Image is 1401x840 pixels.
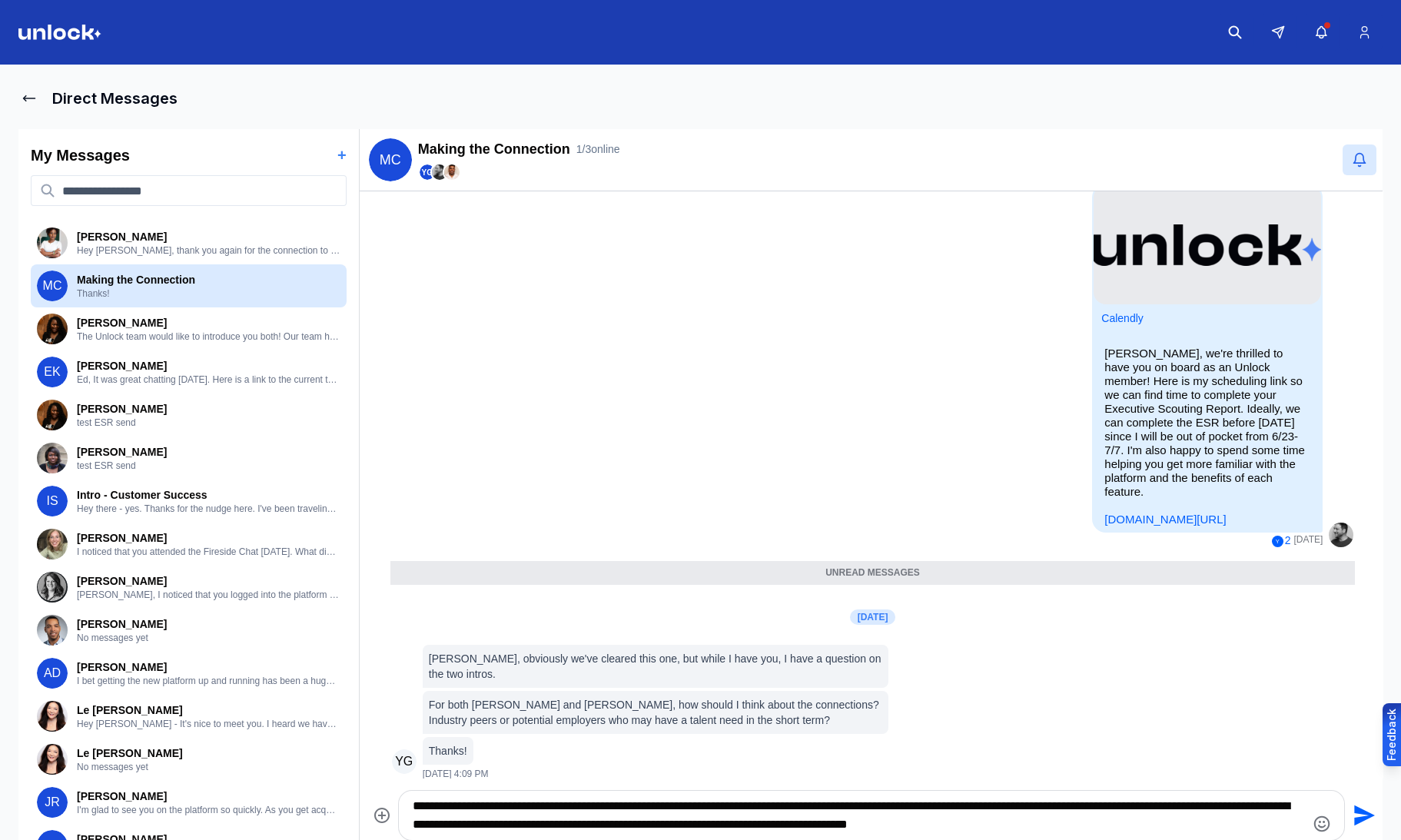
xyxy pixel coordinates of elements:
p: Intro - Customer Success [77,487,340,503]
img: User avatar [37,615,68,646]
p: No messages yet [77,761,340,773]
img: User avatar [37,443,68,473]
p: [PERSON_NAME] [77,444,340,460]
img: Demetrios Chirgott [432,164,447,180]
p: No messages yet [77,632,340,644]
p: [PERSON_NAME] [77,659,340,675]
p: Thanks! [77,287,340,300]
p: Hey [PERSON_NAME], thank you again for the connection to [PERSON_NAME]. I'm still waiting on him ... [77,244,340,257]
p: I bet getting the new platform up and running has been a huge undertaking. Hopefully, it helps yo... [77,675,340,687]
img: User avatar [37,227,68,258]
img: https://d3v0px0pttie1i.cloudfront.net/uploads/branding/logo/70a86364-a4d8-4234-a545-f06b4b85b9e3/... [1094,185,1321,304]
div: Unread messages [390,561,1356,586]
button: Send [1345,798,1379,833]
span: MC [37,271,68,301]
a: Attachment [1101,312,1143,324]
a: [DOMAIN_NAME][URL] [1104,513,1226,526]
p: [PERSON_NAME] [77,573,340,589]
p: I'm glad to see you on the platform so quickly. As you get acquainted with the setup, the first t... [77,804,340,816]
h2: My Messages [31,144,130,166]
p: Making the Connection [77,272,340,287]
img: User avatar [37,701,68,732]
p: Hey there - yes. Thanks for the nudge here. I've been traveling and in the throes of buying a hom... [77,503,340,515]
button: + [337,144,347,166]
p: [PERSON_NAME], obviously we've cleared this one, but while I have you, I have a question on the t... [429,651,882,682]
span: EK [37,357,68,387]
h2: Making the Connection [418,138,570,160]
p: [PERSON_NAME] [77,315,340,330]
p: Le [PERSON_NAME] [77,702,340,718]
p: Thanks! [429,743,467,759]
img: User avatar [1329,523,1353,547]
span: JR [37,787,68,818]
p: [PERSON_NAME] [77,358,340,374]
p: test ESR send [77,460,340,472]
img: User avatar [37,744,68,775]
p: [PERSON_NAME] [77,530,340,546]
p: The Unlock team would like to introduce you both! Our team has identified you two as valuable peo... [77,330,340,343]
button: Provide feedback [1383,703,1401,766]
textarea: Type your message [413,797,1305,834]
span: AD [37,658,68,689]
img: User avatar [37,314,68,344]
p: Ed, It was great chatting [DATE]. Here is a link to the current tutorial videos that we have avai... [77,374,340,386]
p: [PERSON_NAME], we're thrilled to have you on board as an Unlock member! Here is my scheduling lin... [1104,347,1310,499]
time: 2025-06-09T15:14:24.538Z [1294,534,1323,546]
span: IS [37,486,68,516]
p: Le [PERSON_NAME] [77,745,340,761]
div: Y [1272,536,1283,547]
p: [PERSON_NAME], I noticed that you logged into the platform [DATE]. I would love the opportunity t... [77,589,340,601]
div: [DATE] [850,609,896,625]
p: [PERSON_NAME] [77,401,340,417]
p: test ESR send [77,417,340,429]
span: MC [369,138,412,181]
img: User avatar [37,400,68,430]
span: 1 / 3 online [576,141,620,157]
span: [DATE] 4:09 PM [423,768,489,780]
p: [PERSON_NAME] [77,229,340,244]
img: User avatar [37,529,68,559]
button: Emoji picker [1313,815,1331,833]
p: [PERSON_NAME] [77,789,340,804]
img: Logo [18,25,101,40]
p: Hey [PERSON_NAME] - It's nice to meet you. I heard we have a lot in common. Here's my scheduling ... [77,718,340,730]
p: I noticed that you attended the Fireside Chat [DATE]. What did you think of the panel? [77,546,340,558]
span: YG [392,749,417,774]
p: [PERSON_NAME] [77,616,340,632]
span: YG [420,164,435,180]
p: For both [PERSON_NAME] and [PERSON_NAME], how should I think about the connections? Industry peer... [429,697,882,728]
img: Jared Cozart [444,164,460,180]
span: 2 [1285,534,1291,547]
img: User avatar [37,572,68,603]
div: Feedback [1384,709,1399,761]
h1: Direct Messages [52,88,178,109]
